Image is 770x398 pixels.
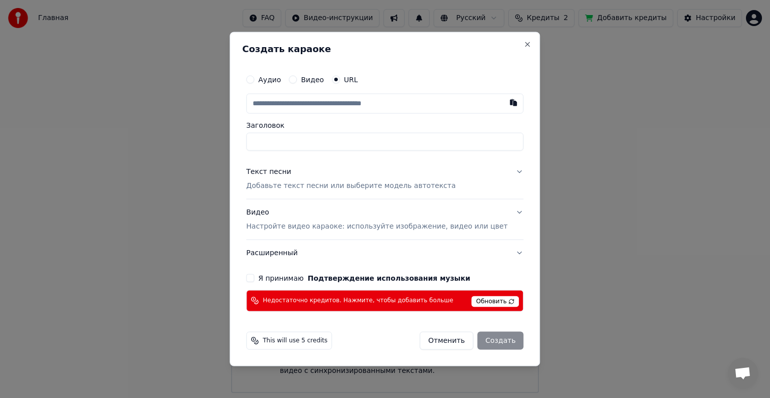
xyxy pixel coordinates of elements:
[258,274,470,281] label: Я принимаю
[246,159,523,199] button: Текст песниДобавьте текст песни или выберите модель автотекста
[246,181,456,191] p: Добавьте текст песни или выберите модель автотекста
[420,331,473,349] button: Отменить
[258,76,281,83] label: Аудио
[246,122,523,129] label: Заголовок
[308,274,470,281] button: Я принимаю
[246,222,507,232] p: Настройте видео караоке: используйте изображение, видео или цвет
[263,297,453,305] span: Недостаточно кредитов. Нажмите, чтобы добавить больше
[301,76,324,83] label: Видео
[263,336,327,344] span: This will use 5 credits
[246,200,523,240] button: ВидеоНастройте видео караоке: используйте изображение, видео или цвет
[246,208,507,232] div: Видео
[242,45,527,54] h2: Создать караоке
[472,296,519,307] span: Обновить
[344,76,358,83] label: URL
[246,240,523,266] button: Расширенный
[246,167,291,177] div: Текст песни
